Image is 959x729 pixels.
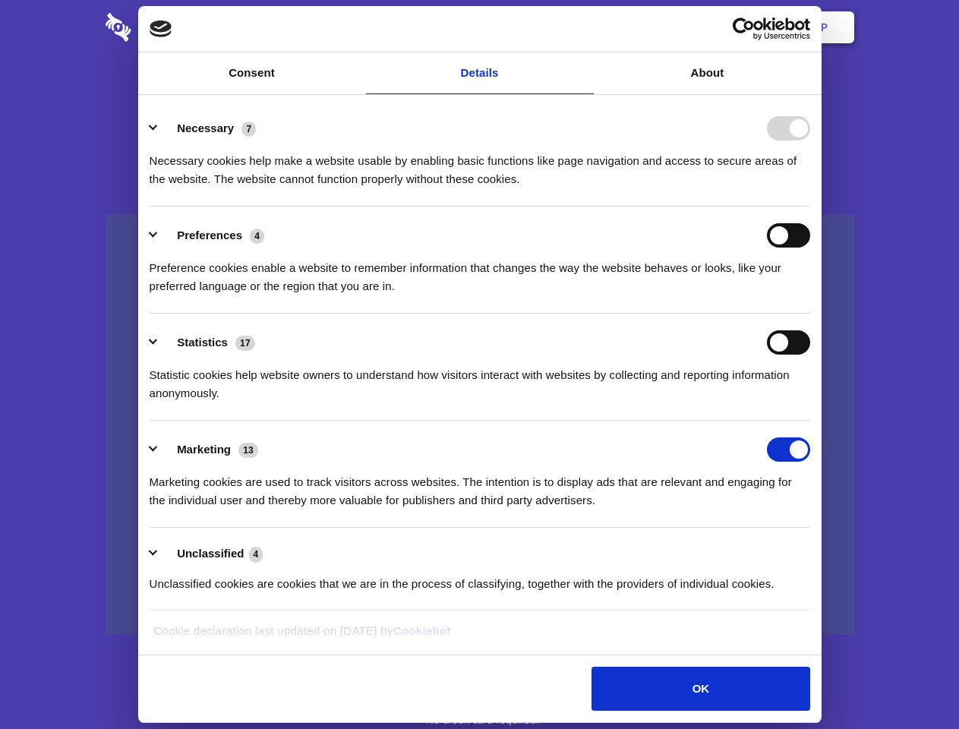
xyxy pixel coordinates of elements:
h1: Eliminate Slack Data Loss. [106,68,854,123]
div: Preference cookies enable a website to remember information that changes the way the website beha... [150,248,810,295]
a: Details [366,52,594,94]
label: Necessary [177,121,234,134]
a: Wistia video thumbnail [106,214,854,636]
span: 13 [238,443,258,458]
div: Marketing cookies are used to track visitors across websites. The intention is to display ads tha... [150,462,810,510]
div: Unclassified cookies are cookies that we are in the process of classifying, together with the pro... [150,563,810,593]
a: Pricing [446,4,512,51]
div: Statistic cookies help website owners to understand how visitors interact with websites by collec... [150,355,810,402]
button: Marketing (13) [150,437,268,462]
img: logo [150,21,172,37]
button: Unclassified (4) [150,544,273,563]
button: OK [591,667,809,711]
button: Statistics (17) [150,330,265,355]
span: 7 [241,121,256,137]
span: 17 [235,336,255,351]
iframe: Drift Widget Chat Controller [883,653,941,711]
a: Consent [138,52,366,94]
a: Usercentrics Cookiebot - opens in a new window [677,17,810,40]
label: Preferences [177,229,242,241]
div: Cookie declaration last updated on [DATE] by [142,622,817,652]
a: Cookiebot [393,624,451,637]
h4: Auto-redaction of sensitive data, encrypted data sharing and self-destructing private chats. Shar... [106,138,854,188]
img: logo-wordmark-white-trans-d4663122ce5f474addd5e946df7df03e33cb6a1c49d2221995e7729f52c070b2.svg [106,13,235,42]
a: Login [689,4,755,51]
div: Necessary cookies help make a website usable by enabling basic functions like page navigation and... [150,140,810,188]
span: 4 [250,229,264,244]
span: 4 [249,547,263,562]
a: Contact [616,4,686,51]
a: About [594,52,822,94]
label: Marketing [177,443,231,456]
label: Statistics [177,336,228,349]
button: Necessary (7) [150,116,266,140]
button: Preferences (4) [150,223,274,248]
